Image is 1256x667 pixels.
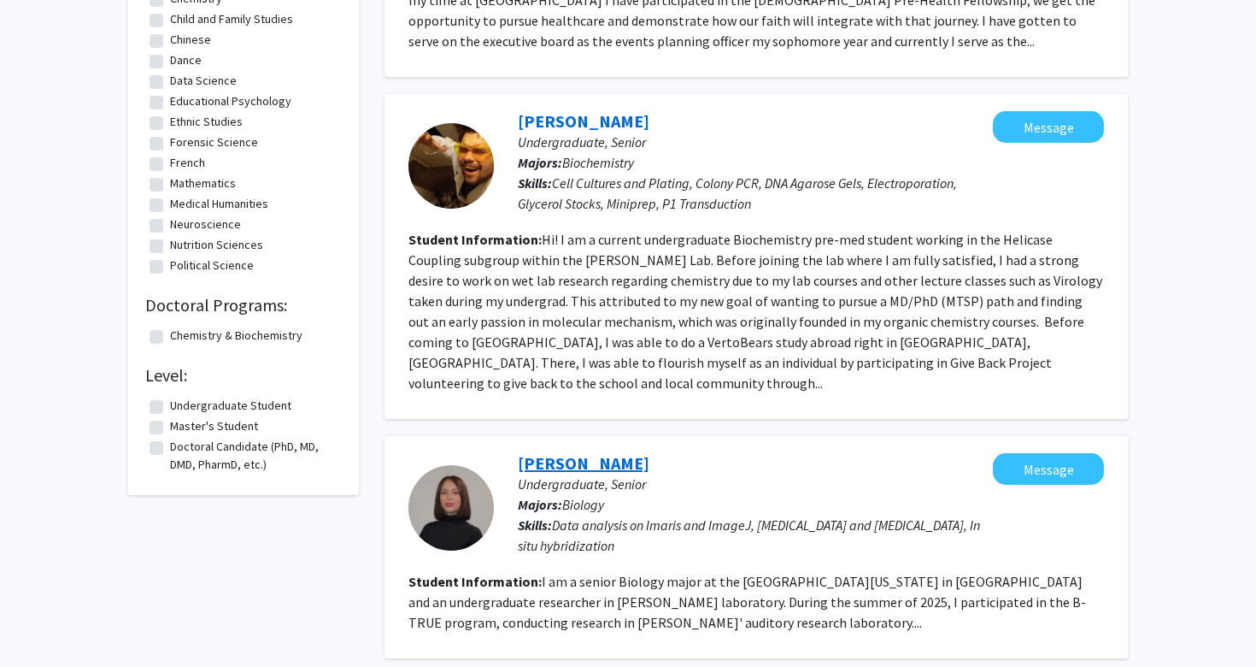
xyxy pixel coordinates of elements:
b: Skills: [518,516,552,534]
a: [PERSON_NAME] [518,452,649,474]
label: Medical Humanities [170,195,268,213]
h2: Doctoral Programs: [145,295,342,316]
span: Undergraduate, Senior [518,133,646,151]
fg-read-more: I am a senior Biology major at the [GEOGRAPHIC_DATA][US_STATE] in [GEOGRAPHIC_DATA] and an underg... [408,573,1086,631]
button: Message Nailiet Rodriguez Cotto [993,453,1104,485]
label: Forensic Science [170,133,258,151]
b: Majors: [518,496,562,513]
b: Student Information: [408,573,542,590]
label: Mathematics [170,174,236,192]
label: Undergraduate Student [170,397,291,415]
span: Data analysis on Imaris and ImageJ, [MEDICAL_DATA] and [MEDICAL_DATA], In situ hybridization [518,516,980,554]
b: Student Information: [408,231,542,248]
label: French [170,154,205,172]
button: Message Steven Podczerwinski [993,111,1104,143]
h2: Level: [145,365,342,386]
span: Biology [562,496,604,513]
span: Undergraduate, Senior [518,475,646,493]
a: [PERSON_NAME] [518,110,649,132]
label: Child and Family Studies [170,10,293,28]
span: Biochemistry [562,154,634,171]
fg-read-more: Hi! I am a current undergraduate Biochemistry pre-med student working in the Helicase Coupling su... [408,231,1102,392]
iframe: Chat [13,590,73,654]
label: Chinese [170,31,211,49]
label: Dance [170,51,202,69]
label: Neuroscience [170,215,241,233]
b: Majors: [518,154,562,171]
label: Data Science [170,72,237,90]
label: Nutrition Sciences [170,236,263,254]
span: Cell Cultures and Plating, Colony PCR, DNA Agarose Gels, Electroporation, Glycerol Stocks, Minipr... [518,174,957,212]
b: Skills: [518,174,552,192]
label: Educational Psychology [170,92,291,110]
label: Chemistry & Biochemistry [170,327,302,345]
label: Master's Student [170,417,258,435]
label: Political Science [170,257,254,274]
label: Ethnic Studies [170,113,243,131]
label: Doctoral Candidate (PhD, MD, DMD, PharmD, etc.) [170,438,337,474]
